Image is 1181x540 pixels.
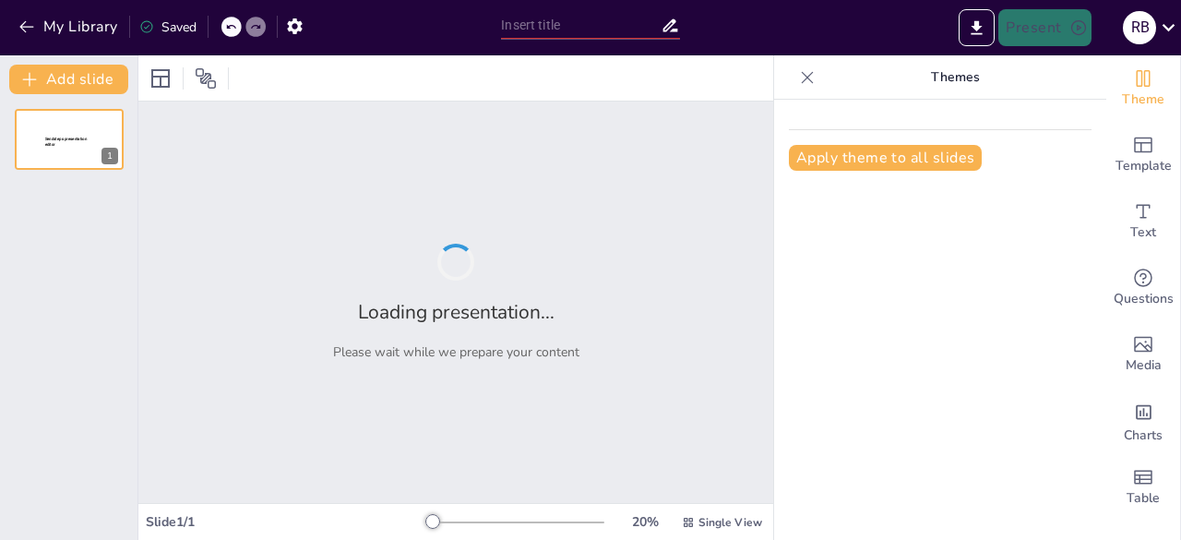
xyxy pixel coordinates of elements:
div: 1 [15,109,124,170]
div: Add charts and graphs [1106,388,1180,454]
p: Please wait while we prepare your content [333,343,579,361]
div: 20 % [623,513,667,531]
span: Template [1115,156,1172,176]
div: Layout [146,64,175,93]
button: R B [1123,9,1156,46]
span: Text [1130,222,1156,243]
div: Slide 1 / 1 [146,513,427,531]
div: Add a table [1106,454,1180,521]
button: Apply theme to all slides [789,145,982,171]
div: R B [1123,11,1156,44]
button: Add slide [9,65,128,94]
div: Get real-time input from your audience [1106,255,1180,321]
button: My Library [14,12,125,42]
div: Saved [139,18,197,36]
h2: Loading presentation... [358,299,555,325]
span: Single View [698,515,762,530]
button: Export to PowerPoint [959,9,995,46]
div: Change the overall theme [1106,55,1180,122]
span: Table [1127,488,1160,509]
span: Questions [1114,289,1174,309]
input: Insert title [501,12,660,39]
div: Add images, graphics, shapes or video [1106,321,1180,388]
div: Add text boxes [1106,188,1180,255]
button: Present [998,9,1091,46]
span: Theme [1122,90,1164,110]
div: 1 [101,148,118,164]
span: Position [195,67,217,90]
p: Themes [822,55,1088,100]
span: Sendsteps presentation editor [45,137,87,147]
span: Media [1126,355,1162,376]
span: Charts [1124,426,1163,446]
div: Add ready made slides [1106,122,1180,188]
